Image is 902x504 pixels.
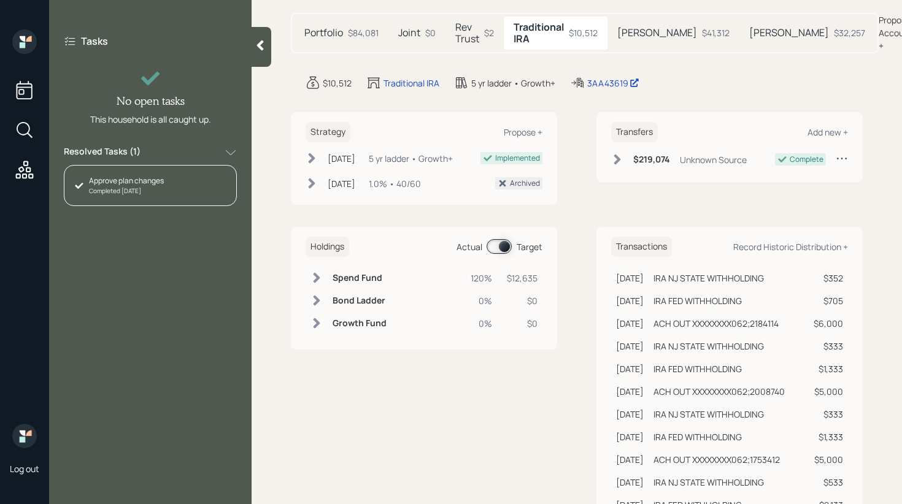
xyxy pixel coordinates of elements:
[569,26,598,39] div: $10,512
[702,26,730,39] div: $41,312
[809,430,843,443] div: $1,333
[471,272,492,284] div: 120%
[616,294,644,307] div: [DATE]
[616,476,644,489] div: [DATE]
[834,26,865,39] div: $32,257
[89,186,164,196] div: Completed [DATE]
[749,27,829,39] h5: [PERSON_NAME]
[653,408,764,421] div: IRA NJ STATE WITHHOLDING
[455,21,479,45] h5: Rev Trust
[304,27,343,39] h5: Portfolio
[616,340,644,353] div: [DATE]
[653,385,785,398] div: ACH OUT XXXXXXXX062;2008740
[653,294,742,307] div: IRA FED WITHHOLDING
[504,126,542,138] div: Propose +
[328,177,355,190] div: [DATE]
[333,273,387,283] h6: Spend Fund
[653,317,779,330] div: ACH OUT XXXXXXXX062;2184114
[809,340,843,353] div: $333
[81,34,108,48] label: Tasks
[328,152,355,165] div: [DATE]
[790,154,823,165] div: Complete
[808,126,848,138] div: Add new +
[471,294,492,307] div: 0%
[306,237,349,257] h6: Holdings
[514,21,564,45] h5: Traditional IRA
[323,77,352,90] div: $10,512
[12,424,37,448] img: retirable_logo.png
[809,476,843,489] div: $533
[457,240,482,253] div: Actual
[809,385,843,398] div: $5,000
[348,26,379,39] div: $84,081
[653,430,742,443] div: IRA FED WITHHOLDING
[333,296,387,306] h6: Bond Ladder
[90,113,211,126] div: This household is all caught up.
[653,453,780,466] div: ACH OUT XXXXXXXX062;1753412
[471,77,555,90] div: 5 yr ladder • Growth+
[611,237,672,257] h6: Transactions
[611,122,658,142] h6: Transfers
[809,317,843,330] div: $6,000
[507,272,538,284] div: $12,635
[484,26,494,39] div: $2
[369,177,421,190] div: 1.0% • 40/60
[495,153,540,164] div: Implemented
[507,317,538,330] div: $0
[653,340,764,353] div: IRA NJ STATE WITHHOLDING
[616,272,644,284] div: [DATE]
[653,272,764,284] div: IRA NJ STATE WITHHOLDING
[653,362,742,375] div: IRA FED WITHHOLDING
[616,317,644,330] div: [DATE]
[616,385,644,398] div: [DATE]
[809,408,843,421] div: $333
[64,145,141,160] label: Resolved Tasks ( 1 )
[809,294,843,307] div: $705
[680,153,747,166] div: Unknown Source
[617,27,697,39] h5: [PERSON_NAME]
[369,152,453,165] div: 5 yr ladder • Growth+
[10,463,39,475] div: Log out
[809,453,843,466] div: $5,000
[507,294,538,307] div: $0
[471,317,492,330] div: 0%
[809,272,843,284] div: $352
[333,318,387,329] h6: Growth Fund
[616,362,644,375] div: [DATE]
[384,77,439,90] div: Traditional IRA
[616,430,644,443] div: [DATE]
[587,77,639,90] div: 3AA43619
[89,175,164,186] div: Approve plan changes
[398,27,420,39] h5: Joint
[616,408,644,421] div: [DATE]
[733,241,848,253] div: Record Historic Distribution +
[306,122,350,142] h6: Strategy
[510,178,540,189] div: Archived
[653,476,764,489] div: IRA NJ STATE WITHHOLDING
[633,155,670,165] h6: $219,074
[809,362,843,375] div: $1,333
[117,94,185,108] h4: No open tasks
[517,240,542,253] div: Target
[425,26,436,39] div: $0
[616,453,644,466] div: [DATE]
